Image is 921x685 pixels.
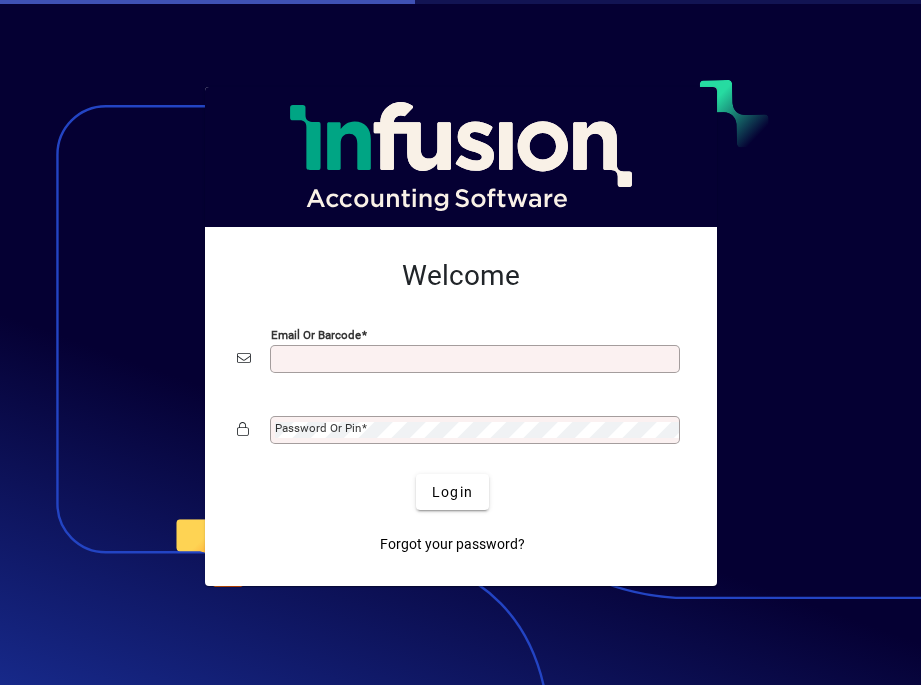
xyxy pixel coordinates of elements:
[275,421,361,435] mat-label: Password or Pin
[432,482,473,503] span: Login
[416,474,489,510] button: Login
[237,259,685,293] h2: Welcome
[380,534,525,555] span: Forgot your password?
[271,328,361,342] mat-label: Email or Barcode
[372,526,533,562] a: Forgot your password?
